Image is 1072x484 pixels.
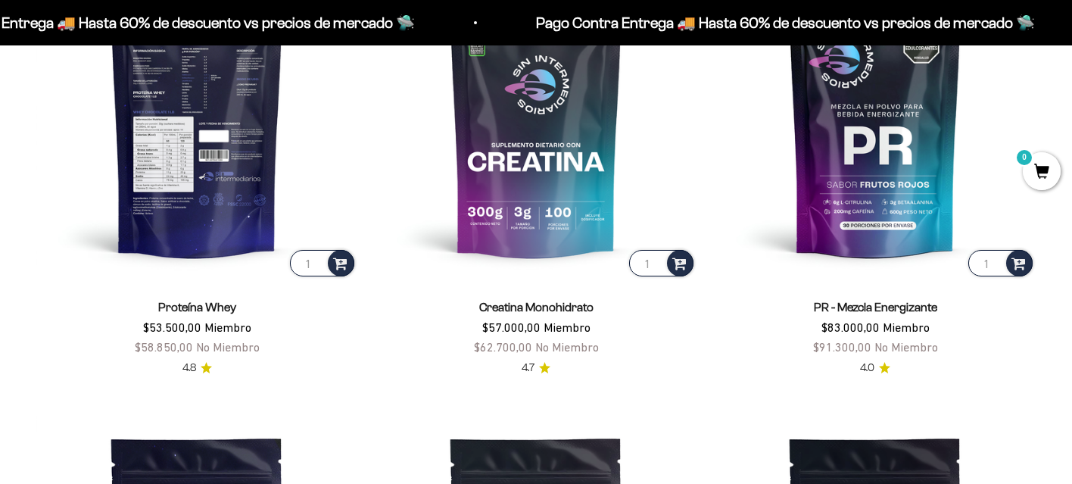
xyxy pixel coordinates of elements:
[143,320,201,334] span: $53.500,00
[860,360,874,376] span: 4.0
[204,320,251,334] span: Miembro
[883,320,930,334] span: Miembro
[534,11,1033,35] p: Pago Contra Entrega 🚚 Hasta 60% de descuento vs precios de mercado 🛸
[860,360,890,376] a: 4.04.0 de 5.0 estrellas
[544,320,591,334] span: Miembro
[813,340,871,354] span: $91.300,00
[182,360,196,376] span: 4.8
[814,301,937,314] a: PR - Mezcla Energizante
[874,340,938,354] span: No Miembro
[182,360,212,376] a: 4.84.8 de 5.0 estrellas
[1015,148,1033,167] mark: 0
[1023,164,1061,181] a: 0
[474,340,532,354] span: $62.700,00
[821,320,880,334] span: $83.000,00
[535,340,599,354] span: No Miembro
[196,340,260,354] span: No Miembro
[479,301,594,314] a: Creatina Monohidrato
[135,340,193,354] span: $58.850,00
[158,301,236,314] a: Proteína Whey
[522,360,550,376] a: 4.74.7 de 5.0 estrellas
[482,320,541,334] span: $57.000,00
[522,360,534,376] span: 4.7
